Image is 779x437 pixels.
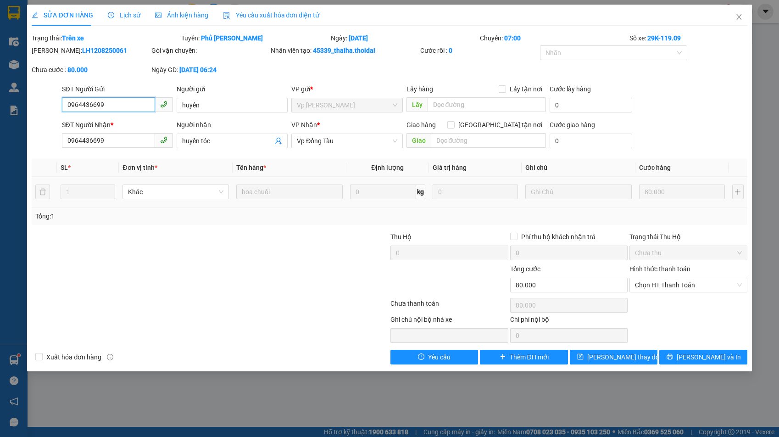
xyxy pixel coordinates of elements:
[570,350,657,364] button: save[PERSON_NAME] thay đổi
[390,314,508,328] div: Ghi chú nội bộ nhà xe
[737,282,742,288] span: close-circle
[480,350,568,364] button: plusThêm ĐH mới
[82,47,127,54] b: LH1208250061
[32,12,38,18] span: edit
[726,5,752,30] button: Close
[428,352,451,362] span: Yêu cầu
[107,354,113,360] span: info-circle
[151,65,269,75] div: Ngày GD:
[431,133,546,148] input: Dọc đường
[735,13,743,21] span: close
[108,11,140,19] span: Lịch sử
[180,33,330,43] div: Tuyến:
[647,34,681,42] b: 29K-119.09
[420,45,538,56] div: Cước rồi :
[517,232,599,242] span: Phí thu hộ khách nhận trả
[659,350,747,364] button: printer[PERSON_NAME] và In
[86,62,141,71] span: LH1208250061
[67,66,88,73] b: 80.000
[428,97,546,112] input: Dọc đường
[177,120,288,130] div: Người nhận
[179,66,217,73] b: [DATE] 06:24
[236,164,266,171] span: Tên hàng
[406,97,428,112] span: Lấy
[506,84,546,94] span: Lấy tận nơi
[732,185,744,199] button: plus
[275,137,282,145] span: user-add
[201,34,263,42] b: Phủ [PERSON_NAME]
[635,246,742,260] span: Chưa thu
[349,34,368,42] b: [DATE]
[62,34,84,42] b: Trên xe
[550,98,632,112] input: Cước lấy hàng
[550,85,591,93] label: Cước lấy hàng
[433,185,518,199] input: 0
[510,314,628,328] div: Chi phí nội bộ
[371,164,404,171] span: Định lượng
[629,232,747,242] div: Trạng thái Thu Hộ
[550,121,595,129] label: Cước giao hàng
[550,134,632,148] input: Cước giao hàng
[291,84,402,94] div: VP gửi
[390,350,478,364] button: exclamation-circleYêu cầu
[390,233,412,241] span: Thu Hộ
[677,352,741,362] span: [PERSON_NAME] và In
[62,84,173,94] div: SĐT Người Gửi
[510,265,540,273] span: Tổng cước
[6,39,85,72] span: Chuyển phát nhanh: [GEOGRAPHIC_DATA] - [GEOGRAPHIC_DATA]
[667,353,673,361] span: printer
[155,11,208,19] span: Ảnh kiện hàng
[389,298,509,314] div: Chưa thanh toán
[455,120,546,130] span: [GEOGRAPHIC_DATA] tận nơi
[223,11,320,19] span: Yêu cầu xuất hóa đơn điện tử
[525,185,632,199] input: Ghi Chú
[32,11,93,19] span: SỬA ĐƠN HÀNG
[61,164,68,171] span: SL
[418,353,424,361] span: exclamation-circle
[122,164,157,171] span: Đơn vị tính
[8,7,83,37] strong: CÔNG TY TNHH DỊCH VỤ DU LỊCH THỜI ĐẠI
[151,45,269,56] div: Gói vận chuyển:
[639,164,671,171] span: Cước hàng
[223,12,230,19] img: icon
[31,33,180,43] div: Trạng thái:
[62,120,173,130] div: SĐT Người Nhận
[587,352,661,362] span: [PERSON_NAME] thay đổi
[629,33,748,43] div: Số xe:
[32,65,150,75] div: Chưa cước :
[236,185,343,199] input: VD: Bàn, Ghế
[32,45,150,56] div: [PERSON_NAME]:
[177,84,288,94] div: Người gửi
[297,134,397,148] span: Vp Đồng Tàu
[500,353,506,361] span: plus
[3,33,5,79] img: logo
[291,121,317,129] span: VP Nhận
[433,164,467,171] span: Giá trị hàng
[128,185,223,199] span: Khác
[479,33,629,43] div: Chuyến:
[313,47,375,54] b: 45339_thaiha.thoidai
[155,12,161,18] span: picture
[35,185,50,199] button: delete
[504,34,521,42] b: 07:00
[406,85,433,93] span: Lấy hàng
[108,12,114,18] span: clock-circle
[510,352,549,362] span: Thêm ĐH mới
[330,33,479,43] div: Ngày:
[522,159,635,177] th: Ghi chú
[297,98,397,112] span: Vp Lê Hoàn
[160,101,167,108] span: phone
[160,136,167,144] span: phone
[406,133,431,148] span: Giao
[629,265,690,273] label: Hình thức thanh toán
[406,121,436,129] span: Giao hàng
[449,47,452,54] b: 0
[635,278,742,292] span: Chọn HT Thanh Toán
[577,353,584,361] span: save
[35,211,301,221] div: Tổng: 1
[43,352,105,362] span: Xuất hóa đơn hàng
[639,185,725,199] input: 0
[271,45,418,56] div: Nhân viên tạo:
[416,185,425,199] span: kg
